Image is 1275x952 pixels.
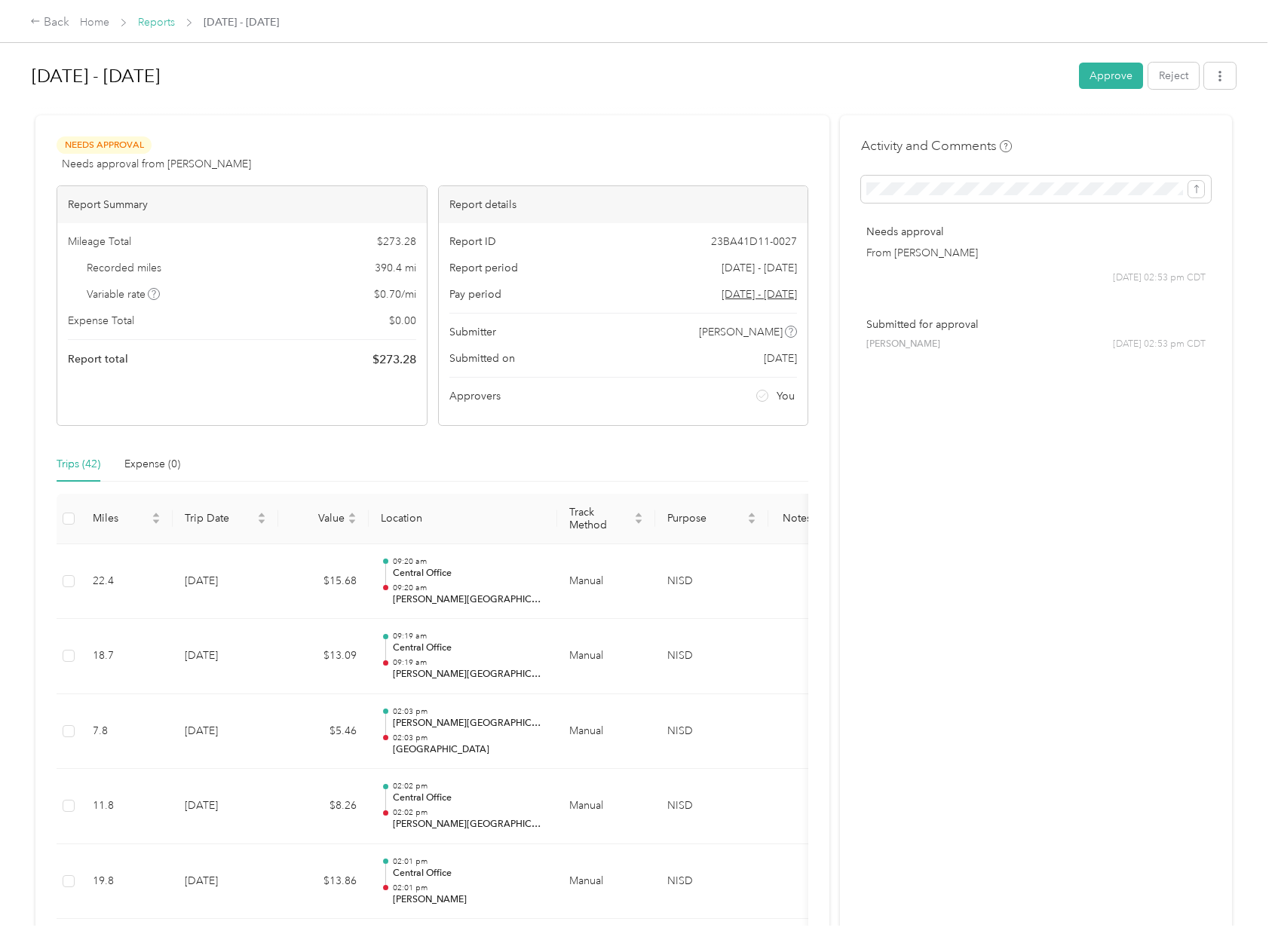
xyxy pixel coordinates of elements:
td: 19.8 [81,844,173,920]
p: Needs approval [866,224,1206,240]
p: 02:02 pm [393,781,545,791]
span: caret-down [348,517,357,526]
span: Recorded miles [87,260,161,276]
div: Back [30,14,69,32]
p: [GEOGRAPHIC_DATA] [393,743,545,757]
p: 09:19 am [393,631,545,641]
div: Expense (0) [124,456,180,473]
span: $ 273.28 [377,234,416,249]
td: $8.26 [278,769,369,844]
p: From [PERSON_NAME] [866,245,1206,261]
p: [PERSON_NAME][GEOGRAPHIC_DATA] [393,717,545,730]
td: 18.7 [81,619,173,694]
p: 02:01 pm [393,856,545,867]
span: Variable rate [87,286,161,302]
td: NISD [655,619,768,694]
span: caret-up [747,510,756,519]
div: Report Summary [57,186,427,223]
span: caret-up [634,510,643,519]
span: Report total [68,351,128,367]
span: Mileage Total [68,234,131,249]
span: [PERSON_NAME] [699,324,783,340]
a: Reports [138,16,175,29]
td: Manual [557,619,655,694]
p: Central Office [393,641,545,655]
td: $13.86 [278,844,369,920]
span: 390.4 mi [375,260,416,276]
iframe: Everlance-gr Chat Button Frame [1191,868,1275,952]
th: Track Method [557,494,655,544]
p: 09:20 am [393,583,545,593]
td: $13.09 [278,619,369,694]
span: Miles [93,512,149,525]
button: Approve [1079,63,1143,89]
td: [DATE] [173,694,278,770]
span: caret-down [257,517,266,526]
p: 02:03 pm [393,733,545,743]
h4: Activity and Comments [861,136,1012,155]
span: [PERSON_NAME] [866,338,940,351]
span: $ 0.70 / mi [374,286,416,302]
button: Reject [1148,63,1199,89]
p: 09:19 am [393,657,545,668]
span: Pay period [449,286,501,302]
td: Manual [557,694,655,770]
td: Manual [557,844,655,920]
td: NISD [655,544,768,620]
span: Go to pay period [722,286,797,302]
p: 02:03 pm [393,706,545,717]
p: 02:01 pm [393,883,545,893]
p: [PERSON_NAME] [393,893,545,907]
span: $ 0.00 [389,313,416,329]
td: Manual [557,544,655,620]
span: Expense Total [68,313,134,329]
span: [DATE] [764,350,797,366]
td: Manual [557,769,655,844]
td: NISD [655,769,768,844]
td: 22.4 [81,544,173,620]
p: Central Office [393,867,545,880]
p: [PERSON_NAME][GEOGRAPHIC_DATA] [393,593,545,607]
span: caret-up [348,510,357,519]
div: Report details [439,186,808,223]
span: Needs approval from [PERSON_NAME] [62,156,251,172]
p: 09:20 am [393,556,545,567]
span: 23BA41D11-0027 [711,234,797,249]
span: Submitted on [449,350,515,366]
th: Location [369,494,557,544]
td: NISD [655,694,768,770]
span: Value [290,512,345,525]
td: [DATE] [173,544,278,620]
span: Needs Approval [57,136,152,154]
td: $5.46 [278,694,369,770]
p: Central Office [393,567,545,580]
span: caret-up [257,510,266,519]
span: Approvers [449,388,501,404]
th: Value [278,494,369,544]
p: Submitted for approval [866,317,1206,332]
td: [DATE] [173,619,278,694]
td: 11.8 [81,769,173,844]
span: caret-down [634,517,643,526]
td: 7.8 [81,694,173,770]
div: Trips (42) [57,456,100,473]
span: $ 273.28 [372,350,416,369]
h1: Aug 1 - 31, 2025 [32,58,1068,94]
span: Report ID [449,234,496,249]
span: Trip Date [185,512,254,525]
a: Home [80,16,109,29]
td: [DATE] [173,844,278,920]
p: 02:02 pm [393,807,545,818]
th: Notes [768,494,825,544]
p: [PERSON_NAME][GEOGRAPHIC_DATA] [393,668,545,681]
td: $15.68 [278,544,369,620]
p: Central Office [393,791,545,805]
span: Purpose [667,512,744,525]
span: [DATE] - [DATE] [722,260,797,276]
span: caret-up [152,510,161,519]
span: caret-down [152,517,161,526]
span: caret-down [747,517,756,526]
span: Track Method [569,506,631,531]
p: [PERSON_NAME][GEOGRAPHIC_DATA] [393,818,545,831]
span: Report period [449,260,518,276]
